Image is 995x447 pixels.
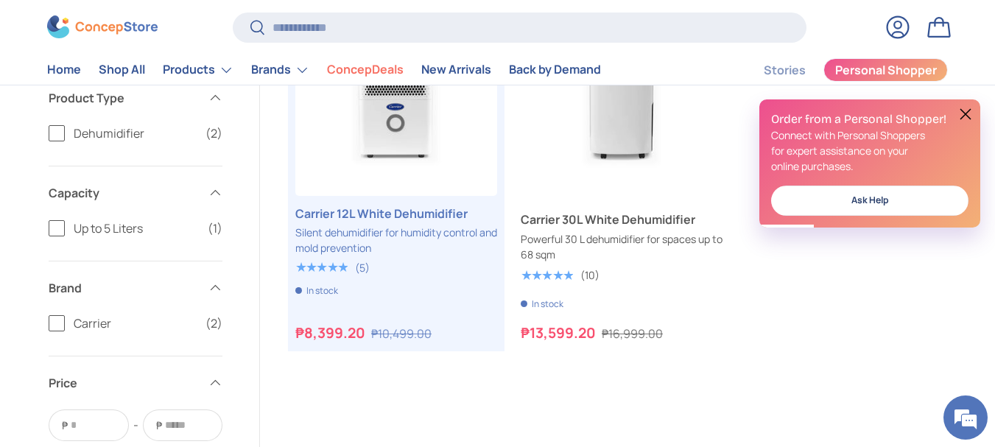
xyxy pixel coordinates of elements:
div: Minimize live chat window [242,7,277,43]
a: Back by Demand [509,56,601,85]
span: (1) [208,219,222,237]
span: (2) [205,124,222,142]
span: Personal Shopper [835,65,937,77]
a: Stories [764,56,806,85]
span: Product Type [49,89,199,107]
a: Ask Help [771,186,968,216]
summary: Price [49,356,222,409]
nav: Secondary [728,55,948,85]
span: Up to 5 Liters [74,219,199,237]
textarea: Type your message and hit 'Enter' [7,294,281,345]
span: ₱ [60,418,69,433]
nav: Primary [47,55,601,85]
summary: Capacity [49,166,222,219]
img: ConcepStore [47,16,158,39]
summary: Brand [49,261,222,314]
summary: Product Type [49,71,222,124]
summary: Brands [242,55,318,85]
span: Carrier [74,314,197,332]
span: We're online! [85,131,203,280]
p: Connect with Personal Shoppers for expert assistance on your online purchases. [771,127,968,174]
a: New Arrivals [421,56,491,85]
span: ₱ [155,418,164,433]
a: Personal Shopper [823,58,948,82]
h2: Order from a Personal Shopper! [771,111,968,127]
a: Shop All [99,56,145,85]
a: Home [47,56,81,85]
span: - [133,416,138,434]
span: (2) [205,314,222,332]
a: Carrier 12L White Dehumidifier [295,205,497,222]
span: Dehumidifier [74,124,197,142]
span: Price [49,374,199,392]
div: Chat with us now [77,82,247,102]
a: Carrier 30L White Dehumidifier [521,211,722,228]
a: ConcepDeals [327,56,404,85]
span: Capacity [49,184,199,202]
summary: Products [154,55,242,85]
span: Brand [49,279,199,297]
